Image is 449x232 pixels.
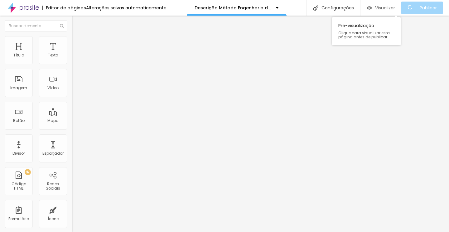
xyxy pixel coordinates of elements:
[60,24,64,28] img: Icone
[6,182,31,191] div: Código HTML
[401,2,443,14] button: Publicar
[13,118,25,123] div: Botão
[47,86,59,90] div: Vídeo
[375,5,395,10] span: Visualizar
[42,6,86,10] div: Editor de páginas
[48,217,59,221] div: Ícone
[12,151,25,156] div: Divisor
[42,151,64,156] div: Espaçador
[360,2,401,14] button: Visualizar
[367,5,372,11] img: view-1.svg
[195,6,271,10] p: Descrição Método Engenharia da Autoridade
[5,20,67,31] input: Buscar elemento
[48,53,58,57] div: Texto
[420,5,437,10] span: Publicar
[47,118,59,123] div: Mapa
[10,86,27,90] div: Imagem
[332,17,401,45] div: Pre-visualização
[8,217,29,221] div: Formulário
[13,53,24,57] div: Título
[338,31,394,39] span: Clique para visualizar esta página antes de publicar.
[86,6,167,10] div: Alterações salvas automaticamente
[313,5,318,11] img: Icone
[41,182,65,191] div: Redes Sociais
